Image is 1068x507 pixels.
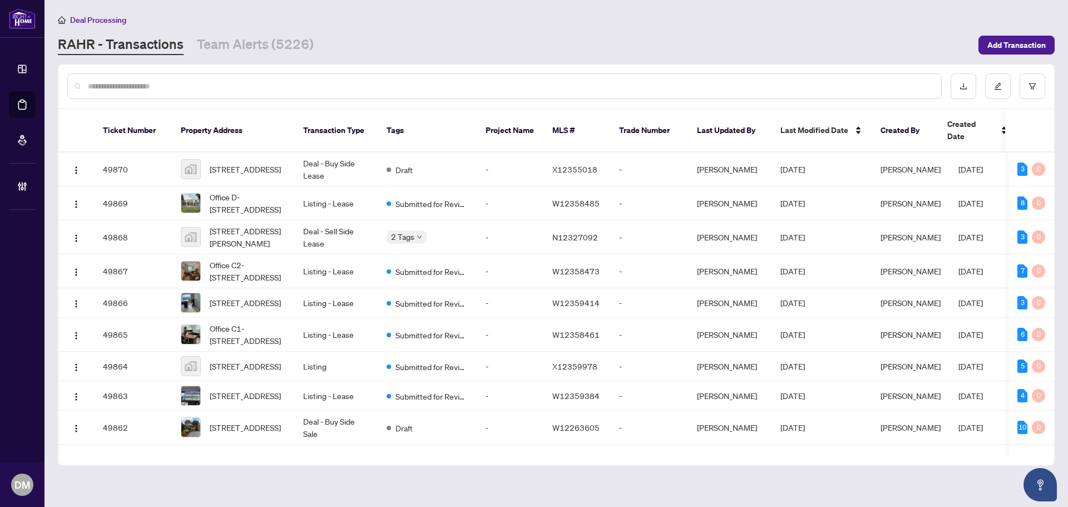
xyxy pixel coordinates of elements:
button: Logo [67,419,85,436]
a: RAHR - Transactions [58,35,184,55]
span: Deal Processing [70,15,126,25]
td: - [477,220,543,254]
div: 4 [1017,389,1027,402]
img: Logo [72,166,81,175]
img: thumbnail-img [181,325,200,344]
td: - [610,254,688,288]
td: - [610,352,688,381]
span: [PERSON_NAME] [881,298,941,308]
span: [DATE] [780,232,805,242]
span: Office C2-[STREET_ADDRESS] [210,259,285,283]
img: Logo [72,234,81,243]
td: - [477,381,543,411]
div: 3 [1017,296,1027,309]
td: - [477,152,543,186]
span: [DATE] [780,422,805,432]
span: [DATE] [958,266,983,276]
span: [DATE] [958,232,983,242]
td: [PERSON_NAME] [688,288,772,318]
td: [PERSON_NAME] [688,381,772,411]
span: Office C1-[STREET_ADDRESS] [210,322,285,347]
td: - [477,352,543,381]
td: Deal - Buy Side Lease [294,152,378,186]
span: [PERSON_NAME] [881,164,941,174]
td: - [610,381,688,411]
div: 0 [1032,264,1045,278]
th: Transaction Type [294,109,378,152]
td: 49863 [94,381,172,411]
td: Listing - Lease [294,381,378,411]
div: 0 [1032,360,1045,373]
span: X12359978 [552,361,597,371]
th: Last Modified Date [772,109,872,152]
th: Trade Number [610,109,688,152]
div: 0 [1032,163,1045,176]
span: [DATE] [958,164,983,174]
span: [PERSON_NAME] [881,198,941,208]
th: Property Address [172,109,294,152]
button: Logo [67,294,85,312]
span: [DATE] [958,298,983,308]
td: - [610,288,688,318]
button: Open asap [1023,468,1057,501]
img: logo [9,8,36,29]
button: download [951,73,976,99]
span: [DATE] [780,164,805,174]
span: [PERSON_NAME] [881,391,941,401]
button: Logo [67,262,85,280]
span: [DATE] [780,298,805,308]
span: down [417,234,422,240]
span: Last Modified Date [780,124,848,136]
span: N12327092 [552,232,598,242]
span: [PERSON_NAME] [881,422,941,432]
td: 49862 [94,411,172,445]
button: Logo [67,194,85,212]
td: 49870 [94,152,172,186]
td: Deal - Sell Side Lease [294,220,378,254]
td: Deal - Buy Side Sale [294,411,378,445]
span: W12358485 [552,198,600,208]
td: - [477,411,543,445]
span: [PERSON_NAME] [881,232,941,242]
td: [PERSON_NAME] [688,186,772,220]
span: [DATE] [958,198,983,208]
span: Draft [395,422,413,434]
span: Office D-[STREET_ADDRESS] [210,191,285,215]
span: [STREET_ADDRESS] [210,360,281,372]
span: W12358473 [552,266,600,276]
div: 0 [1032,296,1045,309]
td: - [610,318,688,352]
img: Logo [72,299,81,308]
td: - [477,186,543,220]
td: 49864 [94,352,172,381]
td: 49866 [94,288,172,318]
span: [PERSON_NAME] [881,266,941,276]
img: thumbnail-img [181,357,200,376]
span: X12355018 [552,164,597,174]
span: W12359414 [552,298,600,308]
div: 0 [1032,230,1045,244]
th: Tags [378,109,477,152]
span: [STREET_ADDRESS] [210,163,281,175]
img: thumbnail-img [181,160,200,179]
span: Submitted for Review [395,297,468,309]
div: 10 [1017,421,1027,434]
button: filter [1020,73,1045,99]
div: 3 [1017,230,1027,244]
td: [PERSON_NAME] [688,318,772,352]
td: - [477,318,543,352]
img: Logo [72,424,81,433]
span: DM [14,477,30,493]
td: 49868 [94,220,172,254]
td: - [610,220,688,254]
td: - [477,288,543,318]
div: 0 [1032,421,1045,434]
span: [DATE] [780,391,805,401]
td: 49869 [94,186,172,220]
td: - [610,411,688,445]
span: [STREET_ADDRESS] [210,390,281,402]
img: thumbnail-img [181,228,200,247]
a: Team Alerts (5226) [197,35,314,55]
th: Ticket Number [94,109,172,152]
button: Add Transaction [978,36,1055,55]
